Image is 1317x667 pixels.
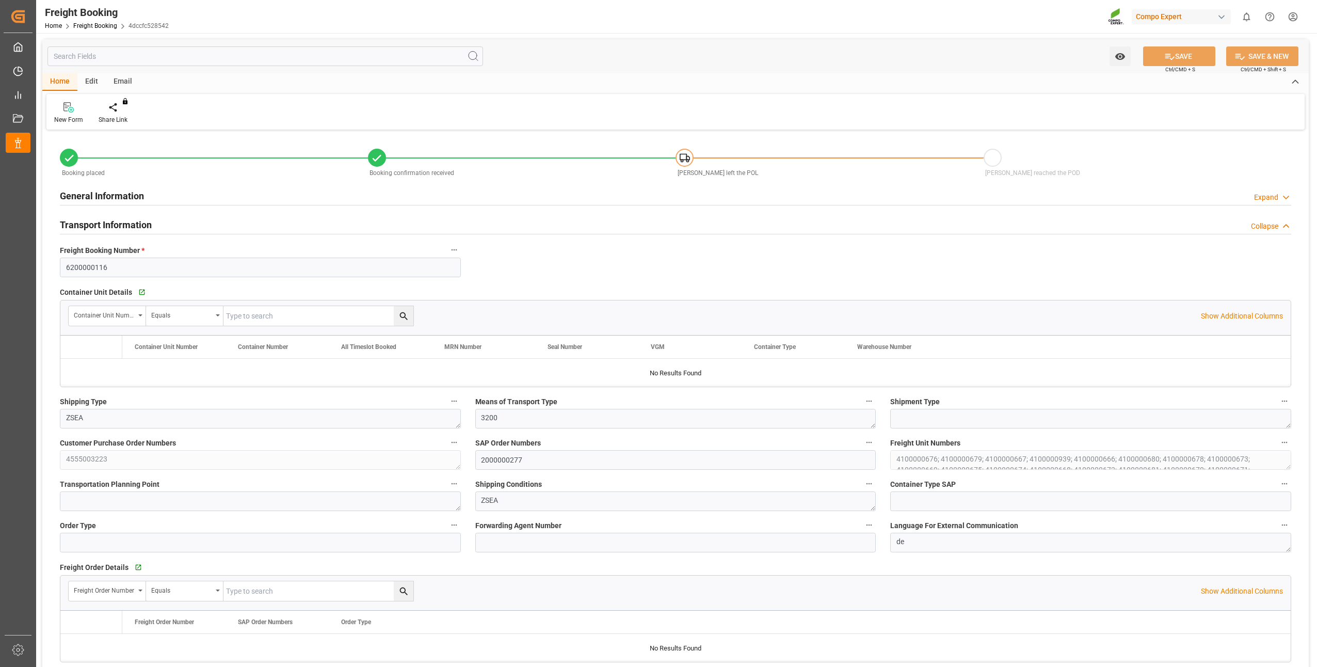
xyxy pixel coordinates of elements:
[69,581,146,601] button: open menu
[862,518,876,532] button: Forwarding Agent Number
[447,436,461,449] button: Customer Purchase Order Numbers
[74,308,135,320] div: Container Unit Number
[54,115,83,124] div: New Form
[341,343,396,351] span: All Timeslot Booked
[238,343,288,351] span: Container Number
[45,5,169,20] div: Freight Booking
[1258,5,1281,28] button: Help Center
[77,73,106,91] div: Edit
[146,581,223,601] button: open menu
[60,396,107,407] span: Shipping Type
[1143,46,1215,66] button: SAVE
[1110,46,1131,66] button: open menu
[447,477,461,490] button: Transportation Planning Point
[60,479,159,490] span: Transportation Planning Point
[223,581,413,601] input: Type to search
[1278,394,1291,408] button: Shipment Type
[42,73,77,91] div: Home
[1108,8,1125,26] img: Screenshot%202023-09-29%20at%2010.02.21.png_1712312052.png
[890,450,1291,470] textarea: 4100000676; 4100000679; 4100000667; 4100000939; 4100000666; 4100000680; 4100000678; 4100000673; 4...
[1241,66,1286,73] span: Ctrl/CMD + Shift + S
[60,520,96,531] span: Order Type
[223,306,413,326] input: Type to search
[1226,46,1298,66] button: SAVE & NEW
[60,562,129,573] span: Freight Order Details
[394,581,413,601] button: search button
[1132,9,1231,24] div: Compo Expert
[1278,436,1291,449] button: Freight Unit Numbers
[60,218,152,232] h2: Transport Information
[45,22,62,29] a: Home
[60,189,144,203] h2: General Information
[1278,518,1291,532] button: Language For External Communication
[394,306,413,326] button: search button
[62,169,105,177] span: Booking placed
[146,306,223,326] button: open menu
[444,343,481,351] span: MRN Number
[151,308,212,320] div: Equals
[60,450,461,470] textarea: 4555003223
[475,409,876,428] textarea: 3200
[238,618,293,626] span: SAP Order Numbers
[857,343,911,351] span: Warehouse Number
[60,438,176,449] span: Customer Purchase Order Numbers
[678,169,758,177] span: [PERSON_NAME] left the POL
[135,343,198,351] span: Container Unit Number
[370,169,454,177] span: Booking confirmation received
[1254,192,1278,203] div: Expand
[341,618,371,626] span: Order Type
[862,477,876,490] button: Shipping Conditions
[60,409,461,428] textarea: ZSEA
[890,533,1291,552] textarea: de
[69,306,146,326] button: open menu
[548,343,582,351] span: Seal Number
[475,479,542,490] span: Shipping Conditions
[475,520,561,531] span: Forwarding Agent Number
[151,583,212,595] div: Equals
[447,518,461,532] button: Order Type
[1278,477,1291,490] button: Container Type SAP
[1251,221,1278,232] div: Collapse
[890,438,960,449] span: Freight Unit Numbers
[985,169,1080,177] span: [PERSON_NAME] reached the POD
[890,479,956,490] span: Container Type SAP
[73,22,117,29] a: Freight Booking
[1132,7,1235,26] button: Compo Expert
[890,396,940,407] span: Shipment Type
[1201,586,1283,597] p: Show Additional Columns
[651,343,665,351] span: VGM
[1201,311,1283,322] p: Show Additional Columns
[1165,66,1195,73] span: Ctrl/CMD + S
[60,245,144,256] span: Freight Booking Number
[106,73,140,91] div: Email
[47,46,483,66] input: Search Fields
[60,287,132,298] span: Container Unit Details
[475,491,876,511] textarea: ZSEA
[754,343,796,351] span: Container Type
[890,520,1018,531] span: Language For External Communication
[862,394,876,408] button: Means of Transport Type
[447,394,461,408] button: Shipping Type
[74,583,135,595] div: Freight Order Number
[447,243,461,257] button: Freight Booking Number *
[475,438,541,449] span: SAP Order Numbers
[135,618,194,626] span: Freight Order Number
[862,436,876,449] button: SAP Order Numbers
[1235,5,1258,28] button: show 0 new notifications
[475,396,557,407] span: Means of Transport Type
